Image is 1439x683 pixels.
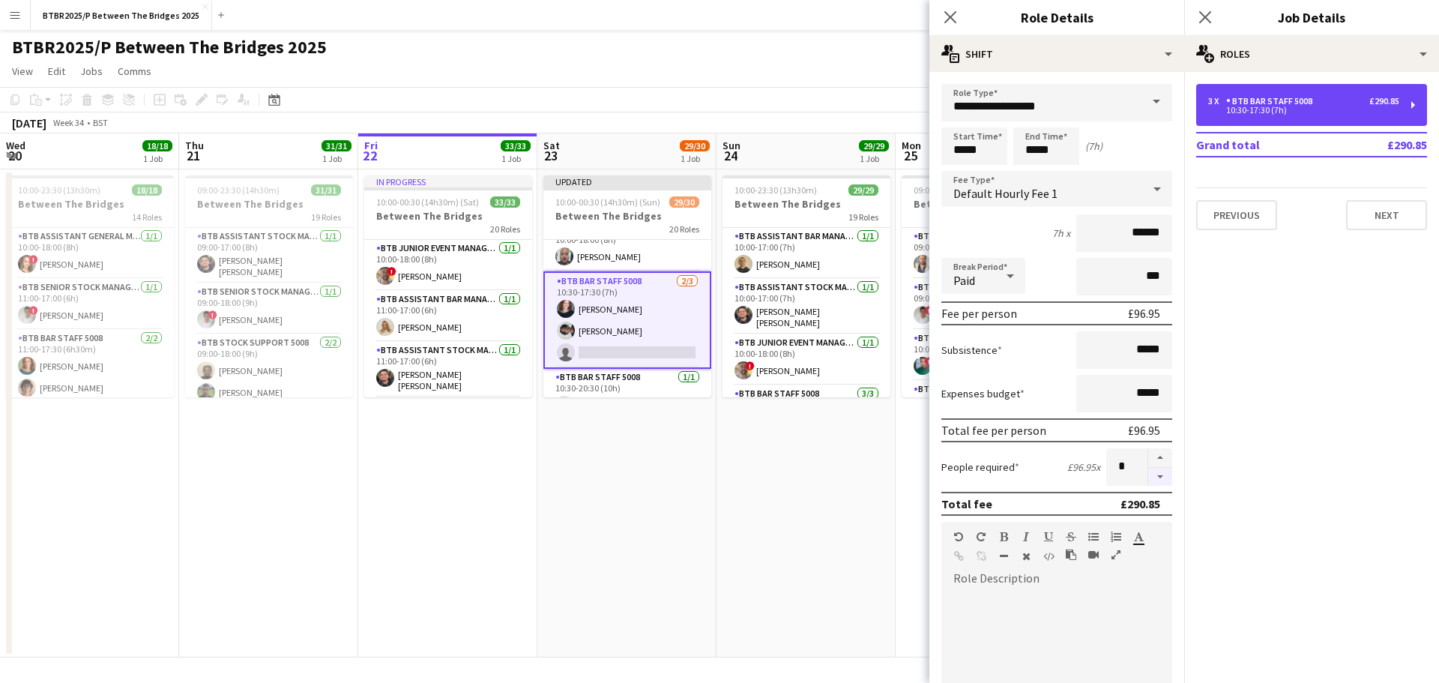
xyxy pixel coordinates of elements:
[899,147,921,164] span: 25
[1021,531,1031,543] button: Italic
[208,310,217,319] span: !
[543,369,711,420] app-card-role: BTB Bar Staff 50081/110:30-20:30 (10h)
[1067,460,1100,474] div: £96.95 x
[1088,531,1099,543] button: Unordered List
[722,228,890,279] app-card-role: BTB Assistant Bar Manager 50061/110:00-17:00 (7h)[PERSON_NAME]
[1128,306,1160,321] div: £96.95
[722,334,890,385] app-card-role: BTB Junior Event Manager 50391/110:00-18:00 (8h)![PERSON_NAME]
[941,423,1046,438] div: Total fee per person
[1128,423,1160,438] div: £96.95
[722,279,890,334] app-card-role: BTB Assistant Stock Manager 50061/110:00-17:00 (7h)[PERSON_NAME] [PERSON_NAME]
[185,228,353,283] app-card-role: BTB Assistant Stock Manager 50061/109:00-17:00 (8h)[PERSON_NAME] [PERSON_NAME]
[6,228,174,279] app-card-role: BTB Assistant General Manager 50061/110:00-18:00 (8h)![PERSON_NAME]
[6,330,174,403] app-card-role: BTB Bar Staff 50082/211:00-17:30 (6h30m)[PERSON_NAME][PERSON_NAME]
[364,209,532,223] h3: Between The Bridges
[6,279,174,330] app-card-role: BTB Senior Stock Manager 50061/111:00-17:00 (6h)![PERSON_NAME]
[4,147,25,164] span: 20
[1208,106,1399,114] div: 10:30-17:30 (7h)
[364,240,532,291] app-card-role: BTB Junior Event Manager 50391/110:00-18:00 (8h)![PERSON_NAME]
[376,196,479,208] span: 10:00-00:30 (14h30m) (Sat)
[1184,36,1439,72] div: Roles
[49,117,87,128] span: Week 34
[322,140,352,151] span: 31/31
[929,7,1184,27] h3: Role Details
[364,342,532,397] app-card-role: BTB Assistant Stock Manager 50061/111:00-17:00 (6h)[PERSON_NAME] [PERSON_NAME]
[185,283,353,334] app-card-role: BTB Senior Stock Manager 50061/109:00-18:00 (9h)![PERSON_NAME]
[185,175,353,397] div: 09:00-23:30 (14h30m)31/31Between The Bridges19 RolesBTB Assistant Stock Manager 50061/109:00-17:0...
[12,64,33,78] span: View
[722,175,890,397] div: 10:00-23:30 (13h30m)29/29Between The Bridges19 RolesBTB Assistant Bar Manager 50061/110:00-17:00 ...
[74,61,109,81] a: Jobs
[185,334,353,407] app-card-role: BTB Stock support 50082/209:00-18:00 (9h)[PERSON_NAME][PERSON_NAME]
[902,175,1070,397] app-job-card: 09:00-23:30 (14h30m)22/22Between The Bridges14 RolesBTB Stock support 50081/109:00-18:00 (9h)[PER...
[669,196,699,208] span: 29/30
[6,197,174,211] h3: Between The Bridges
[183,147,204,164] span: 21
[1120,496,1160,511] div: £290.85
[80,64,103,78] span: Jobs
[29,306,38,315] span: !
[722,385,890,480] app-card-role: BTB Bar Staff 50083/3
[6,175,174,397] app-job-card: 10:00-23:30 (13h30m)18/18Between The Bridges14 RolesBTB Assistant General Manager 50061/110:00-18...
[543,139,560,152] span: Sat
[29,255,38,264] span: !
[364,175,532,187] div: In progress
[1133,531,1144,543] button: Text Color
[1369,96,1399,106] div: £290.85
[1196,200,1277,230] button: Previous
[543,209,711,223] h3: Between The Bridges
[1066,531,1076,543] button: Strikethrough
[387,267,396,276] span: !
[976,531,986,543] button: Redo
[1346,200,1427,230] button: Next
[998,531,1009,543] button: Bold
[6,61,39,81] a: View
[543,175,711,397] app-job-card: Updated10:00-00:30 (14h30m) (Sun)29/30Between The Bridges20 RolesBTB Assistant Stock Manager 5006...
[720,147,740,164] span: 24
[722,139,740,152] span: Sun
[142,140,172,151] span: 18/18
[364,139,378,152] span: Fri
[859,140,889,151] span: 29/29
[929,36,1184,72] div: Shift
[1338,133,1427,157] td: £290.85
[1184,7,1439,27] h3: Job Details
[132,184,162,196] span: 18/18
[543,220,711,271] app-card-role: BTB General Manager 50391/110:00-18:00 (8h)[PERSON_NAME]
[1196,133,1338,157] td: Grand total
[941,460,1019,474] label: People required
[132,211,162,223] span: 14 Roles
[501,140,531,151] span: 33/33
[490,223,520,235] span: 20 Roles
[1021,550,1031,562] button: Clear Formatting
[501,153,530,164] div: 1 Job
[541,147,560,164] span: 23
[848,184,878,196] span: 29/29
[12,115,46,130] div: [DATE]
[364,291,532,342] app-card-role: BTB Assistant Bar Manager 50061/111:00-17:00 (6h)[PERSON_NAME]
[364,175,532,397] app-job-card: In progress10:00-00:30 (14h30m) (Sat)33/33Between The Bridges20 RolesBTB Junior Event Manager 503...
[1043,531,1054,543] button: Underline
[902,279,1070,330] app-card-role: BTB Senior Stock Manager 50061/109:00-23:30 (14h30m)![PERSON_NAME]
[848,211,878,223] span: 19 Roles
[48,64,65,78] span: Edit
[902,139,921,152] span: Mon
[322,153,351,164] div: 1 Job
[543,271,711,369] app-card-role: BTB Bar Staff 50082/310:30-17:30 (7h)[PERSON_NAME][PERSON_NAME]
[18,184,100,196] span: 10:00-23:30 (13h30m)
[112,61,157,81] a: Comms
[722,197,890,211] h3: Between The Bridges
[925,357,934,366] span: !
[6,139,25,152] span: Wed
[1111,549,1121,561] button: Fullscreen
[543,175,711,187] div: Updated
[746,361,755,370] span: !
[185,197,353,211] h3: Between The Bridges
[914,184,996,196] span: 09:00-23:30 (14h30m)
[953,273,975,288] span: Paid
[902,228,1070,279] app-card-role: BTB Stock support 50081/109:00-18:00 (9h)[PERSON_NAME]
[941,306,1017,321] div: Fee per person
[143,153,172,164] div: 1 Job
